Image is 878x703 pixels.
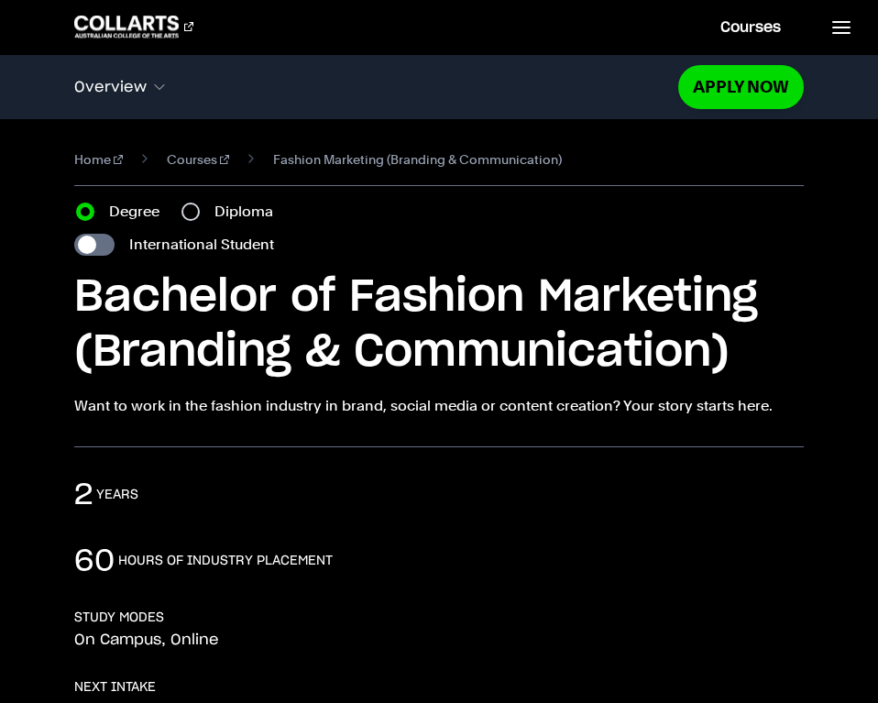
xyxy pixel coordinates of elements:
span: Overview [74,79,147,95]
a: Apply Now [678,65,804,108]
h1: Bachelor of Fashion Marketing (Branding & Communication) [74,270,803,380]
h3: years [96,486,138,504]
div: Go to homepage [74,16,193,38]
h3: STUDY MODES [74,609,164,627]
a: Courses [167,148,229,170]
p: 60 [74,543,115,579]
span: Fashion Marketing (Branding & Communication) [273,148,562,170]
label: Degree [109,201,170,223]
h3: NEXT INTAKE [74,678,156,697]
p: 2 [74,477,93,513]
label: Diploma [214,201,284,223]
p: On Campus, Online [74,631,219,649]
label: International Student [129,234,274,256]
button: Overview [74,68,677,106]
h3: hours of industry placement [118,552,333,570]
p: Want to work in the fashion industry in brand, social media or content creation? Your story start... [74,395,803,417]
a: Home [74,148,123,170]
